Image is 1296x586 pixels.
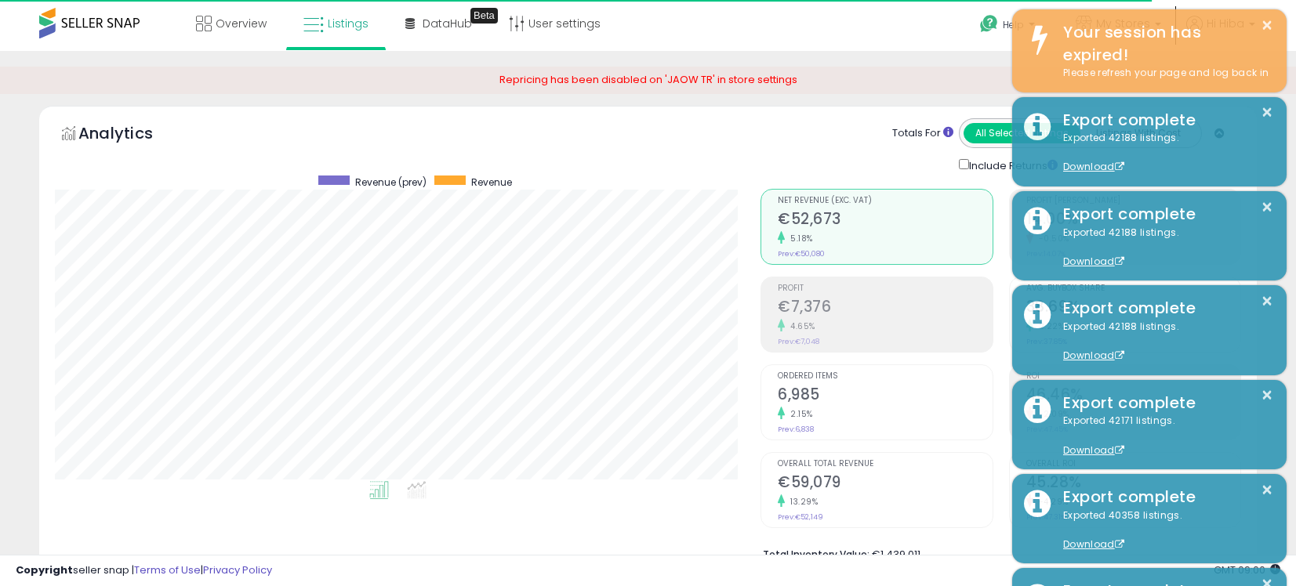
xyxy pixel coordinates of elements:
[778,372,992,381] span: Ordered Items
[1051,320,1275,364] div: Exported 42188 listings.
[1063,160,1124,173] a: Download
[778,249,825,259] small: Prev: €50,080
[964,123,1080,143] button: All Selected Listings
[1261,103,1273,122] button: ×
[1063,443,1124,457] a: Download
[1026,372,1240,381] span: ROI
[1003,18,1024,31] span: Help
[1261,16,1273,35] button: ×
[328,16,368,31] span: Listings
[1051,297,1275,320] div: Export complete
[16,562,73,577] strong: Copyright
[1051,392,1275,414] div: Export complete
[1261,291,1273,311] button: ×
[355,175,427,189] span: Revenue (prev)
[778,460,992,468] span: Overall Total Revenue
[1051,66,1275,81] div: Please refresh your page and log back in
[78,122,183,148] h5: Analytics
[471,175,512,189] span: Revenue
[216,16,267,31] span: Overview
[785,408,813,420] small: 2.15%
[1261,197,1273,217] button: ×
[1026,284,1240,293] span: Avg. Buybox Share
[778,337,819,346] small: Prev: €7,048
[1261,385,1273,405] button: ×
[1051,131,1275,175] div: Exported 42188 listings.
[1051,226,1275,269] div: Exported 42188 listings.
[1051,109,1275,132] div: Export complete
[785,320,815,332] small: 4.65%
[967,2,1051,51] a: Help
[1051,414,1275,458] div: Exported 42171 listings.
[785,496,818,508] small: 13.29%
[778,385,992,407] h2: 6,985
[1063,537,1124,551] a: Download
[979,14,999,34] i: Get Help
[892,126,953,141] div: Totals For
[1063,349,1124,362] a: Download
[423,16,472,31] span: DataHub
[778,512,823,522] small: Prev: €52,149
[470,8,498,24] div: Tooltip anchor
[778,197,992,205] span: Net Revenue (Exc. VAT)
[499,72,797,87] span: Repricing has been disabled on 'JAOW TR' in store settings
[785,233,813,244] small: 5.18%
[778,473,992,494] h2: €59,079
[134,562,201,577] a: Terms of Use
[778,284,992,293] span: Profit
[203,562,272,577] a: Privacy Policy
[1051,486,1275,508] div: Export complete
[1051,21,1275,66] div: Your session has expired!
[16,563,272,578] div: seller snap | |
[778,210,992,231] h2: €52,673
[947,156,1076,174] div: Include Returns
[1051,508,1275,552] div: Exported 40358 listings.
[778,298,992,319] h2: €7,376
[1261,480,1273,500] button: ×
[1051,203,1275,226] div: Export complete
[778,425,814,434] small: Prev: 6,838
[1063,255,1124,268] a: Download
